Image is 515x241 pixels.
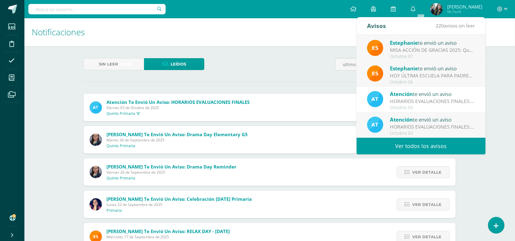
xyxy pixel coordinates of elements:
div: Avisos [367,17,386,34]
span: [PERSON_NAME] te envió un aviso: Celebración [DATE] Primaria [106,196,252,202]
span: Estephanie [390,65,418,72]
img: 9fc725f787f6a993fc92a288b7a8b70c.png [367,117,384,133]
div: MISA ACCIÓN DE GRACIAS 2025: Queridas Familias BSJ, un gusto saludarles. Mañana tendremos una San... [390,47,475,54]
span: Atención [390,90,413,97]
span: Sin leer [99,58,118,70]
span: Martes 30 de Septiembre de 2025 [106,137,248,143]
span: avisos sin leer [436,22,475,29]
span: [PERSON_NAME] te envió un aviso: RELAX DAY - [DATE] [106,228,230,234]
span: [PERSON_NAME] te envió un aviso: Drama Day Reminder [106,164,236,170]
img: 6fb385528ffb729c9b944b13f11ee051.png [90,166,102,178]
span: Ver detalle [412,199,442,210]
span: Viernes 26 de Septiembre de 2025 [106,170,236,175]
input: Busca un usuario... [28,4,166,14]
span: Lunes 22 de Septiembre de 2025 [106,202,252,207]
span: Atención [390,116,413,123]
a: Sin leer(220) [84,58,144,70]
div: Octubre 03 [390,105,475,110]
span: Viernes 03 de Octubre de 2025 [106,105,250,110]
p: Quinto Primaria [106,144,135,148]
img: 9fc725f787f6a993fc92a288b7a8b70c.png [367,91,384,107]
a: Ver todos los avisos [357,138,486,154]
a: Leídos [144,58,204,70]
p: Quinto Primaria 'B' [106,111,140,116]
div: HORARIOS EVALUACIONES FINALES: Estimados padres de familia, Reciban un cordial saludo, deseando b... [390,98,475,105]
span: Leídos [171,58,186,70]
span: Miércoles 17 de Septiembre de 2025 [106,234,230,239]
div: Octubre 07 [390,54,475,59]
span: Ver detalle [412,167,442,178]
img: 9fc725f787f6a993fc92a288b7a8b70c.png [90,101,102,114]
img: ab28650470f0b57cd31dd7e6cf45ec32.png [430,3,443,15]
div: HORARIOS EVALUACIONES FINALES: Estimados padres de familia, Reciban un cordial saludo, deseando b... [390,123,475,130]
img: 6fb385528ffb729c9b944b13f11ee051.png [90,134,102,146]
div: te envió un aviso [390,39,475,47]
input: Busca una notificación aquí [335,58,456,70]
p: Primaria [106,208,122,213]
span: Estephanie [390,39,418,46]
p: Quinto Primaria [106,176,135,181]
img: 4ba0fbdb24318f1bbd103ebd070f4524.png [367,66,384,82]
div: Octubre 03 [390,131,475,136]
div: HOY ÚLTIMA ESCUELA PARA PADRES: Estimados padres de familia. Reciban un cordial saludo. Les compa... [390,72,475,79]
div: Octubre 06 [390,80,475,85]
span: [PERSON_NAME] [447,4,482,10]
span: [PERSON_NAME] te envió un aviso: Drama Day Elementary G5 [106,131,248,137]
div: te envió un aviso [390,115,475,123]
span: Notificaciones [32,26,85,38]
div: te envió un aviso [390,90,475,98]
span: Mi Perfil [447,9,482,14]
span: (220) [121,58,131,70]
div: te envió un aviso [390,64,475,72]
span: Atención te envió un aviso: HORARIOS EVALUACIONES FINALES [106,99,250,105]
span: 220 [436,22,444,29]
img: 4ba0fbdb24318f1bbd103ebd070f4524.png [367,40,384,56]
img: 7118ac30b0313437625b59fc2ffd5a9e.png [90,198,102,211]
